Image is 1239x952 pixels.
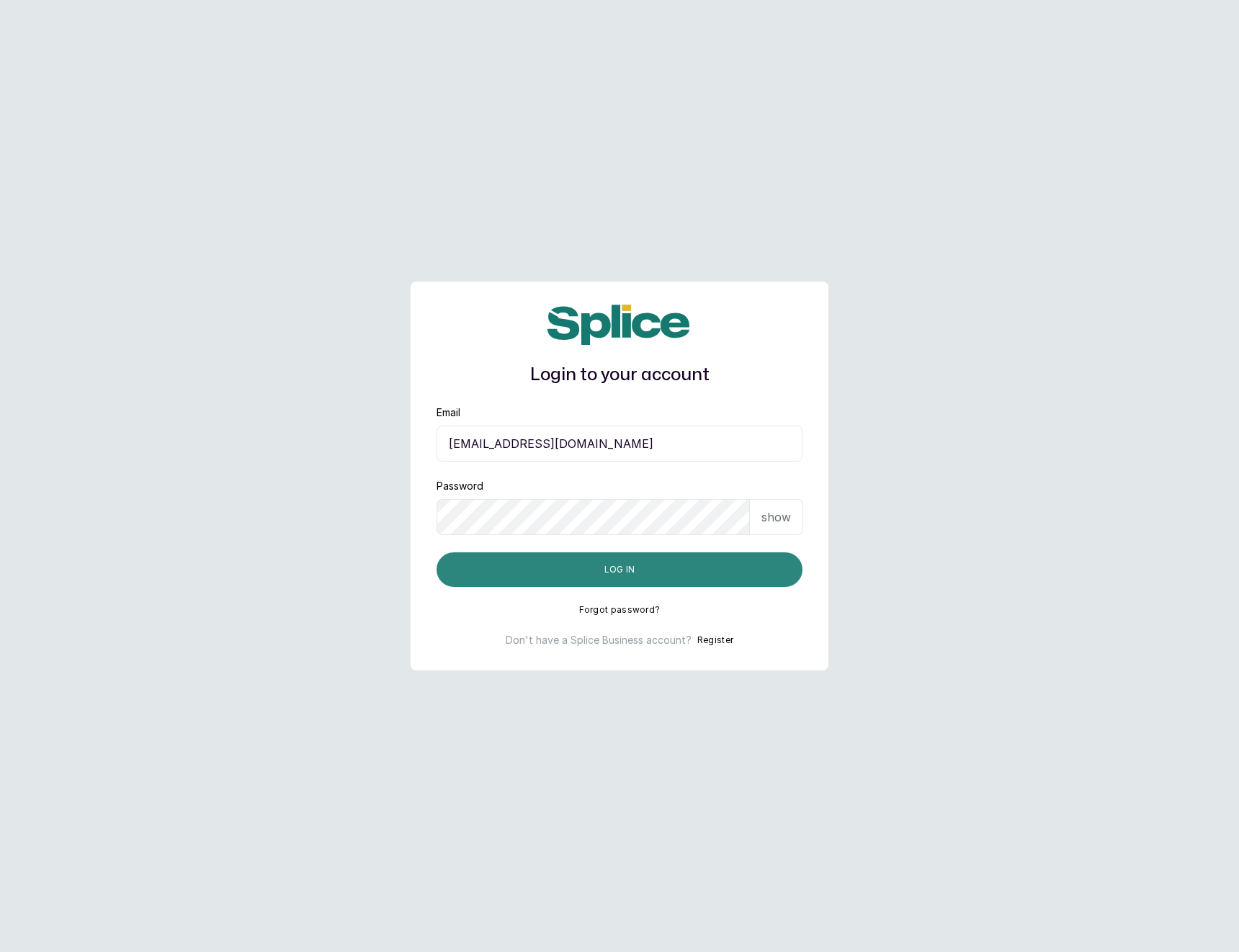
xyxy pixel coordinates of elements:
[506,633,692,647] p: Don't have a Splice Business account?
[761,508,791,526] p: show
[579,604,661,616] button: Forgot password?
[437,426,802,462] input: email@acme.com
[437,405,460,420] label: Email
[437,479,483,493] label: Password
[697,633,733,647] button: Register
[437,362,802,388] h1: Login to your account
[437,552,802,587] button: Log in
